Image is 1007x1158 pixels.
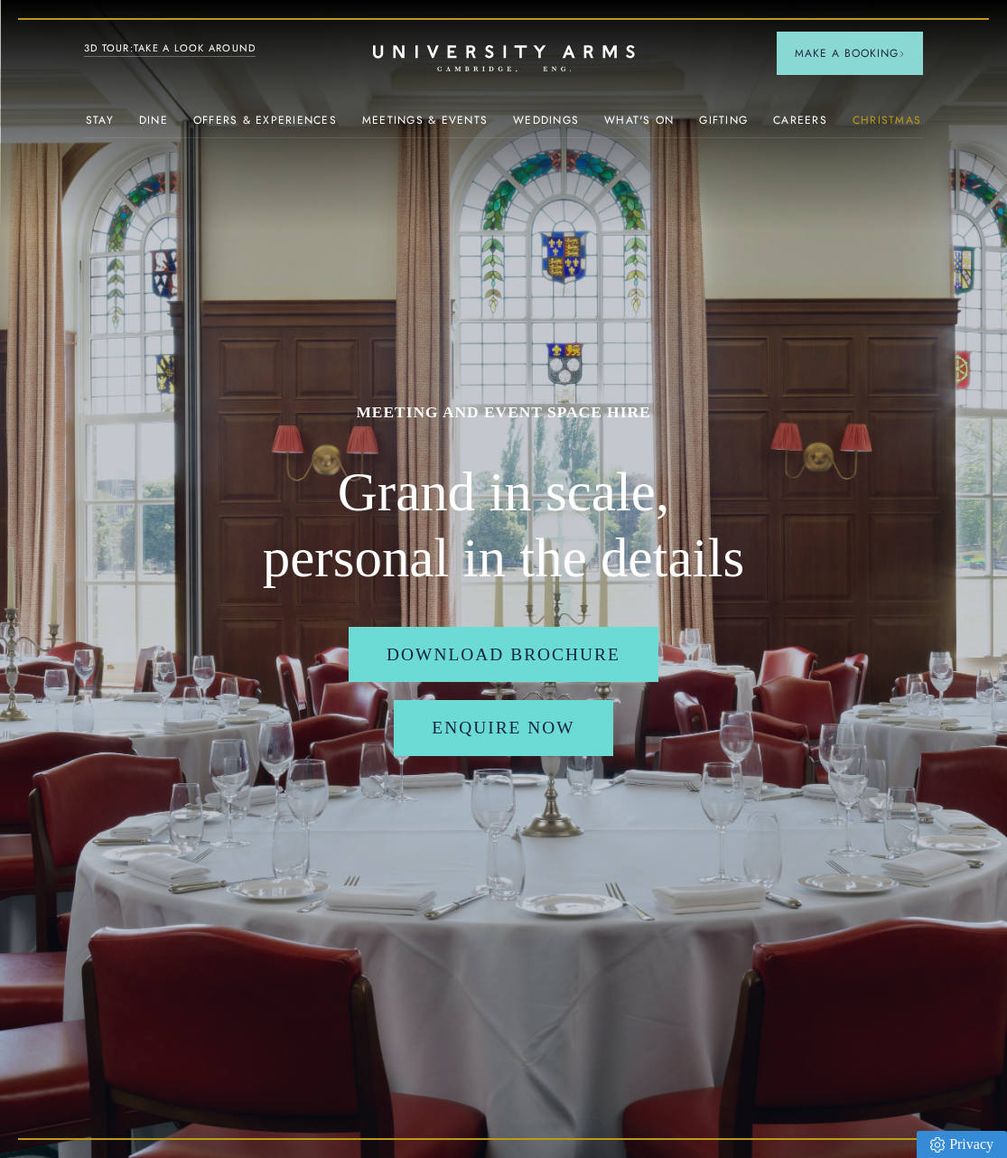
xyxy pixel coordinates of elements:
[777,32,923,75] button: Make a BookingArrow icon
[930,1137,945,1153] img: Privacy
[394,700,612,755] a: Enquire Now
[86,114,114,137] a: Stay
[84,41,256,57] a: 3D TOUR:TAKE A LOOK AROUND
[853,114,921,137] a: Christmas
[899,51,905,57] img: Arrow icon
[362,114,488,137] a: Meetings & Events
[513,114,579,137] a: Weddings
[193,114,337,137] a: Offers & Experiences
[349,627,658,682] a: Download Brochure
[604,114,674,137] a: What's On
[917,1131,1007,1158] a: Privacy
[373,45,635,73] a: Home
[252,460,756,591] h2: Grand in scale, personal in the details
[795,45,905,61] span: Make a Booking
[699,114,748,137] a: Gifting
[773,114,827,137] a: Careers
[252,402,756,424] h1: MEETING AND EVENT SPACE HIRE
[139,114,168,137] a: Dine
